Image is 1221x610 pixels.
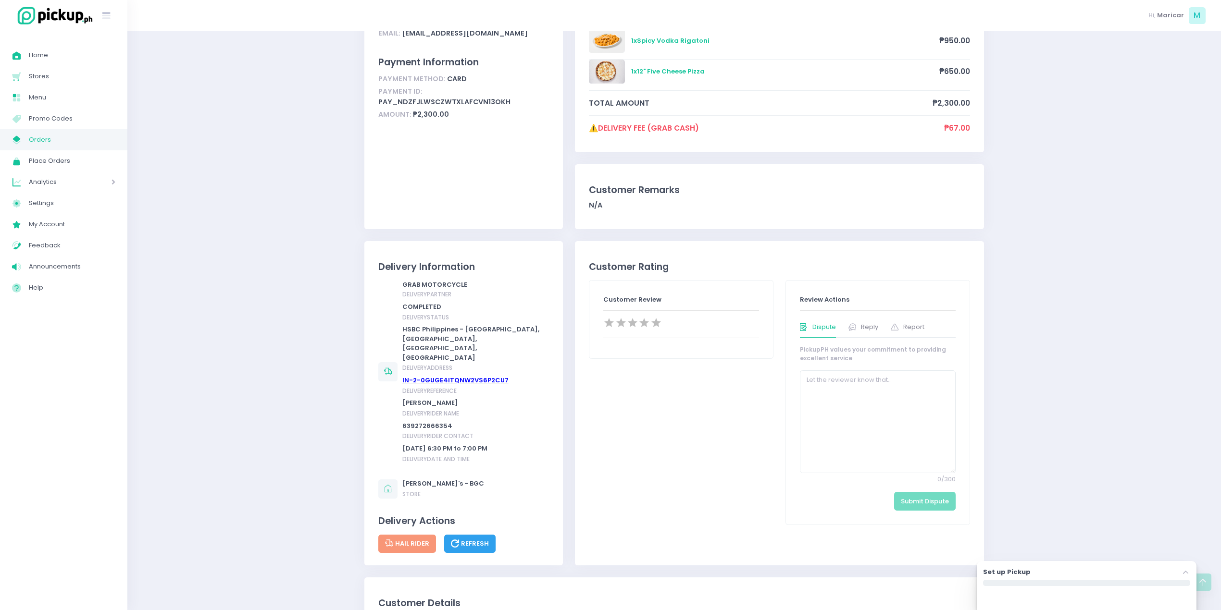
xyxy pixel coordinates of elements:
[378,535,436,553] button: Hail Rider
[402,479,484,488] div: [PERSON_NAME]'s - BGC
[402,455,470,463] span: Delivery date and time
[444,535,496,553] button: Refresh
[29,91,115,104] span: Menu
[378,28,400,38] span: Email:
[861,322,878,332] span: Reply
[29,112,115,125] span: Promo Codes
[402,409,459,417] span: delivery rider name
[29,260,115,273] span: Announcements
[29,239,115,252] span: Feedback
[894,492,956,510] button: Submit Dispute
[603,295,661,304] span: Customer Review
[378,27,549,40] div: [EMAIL_ADDRESS][DOMAIN_NAME]
[378,73,549,85] div: card
[378,86,423,96] span: Payment ID:
[385,539,430,548] span: Hail Rider
[402,280,546,299] div: GRAB MOTORCYCLE
[12,5,94,26] img: logo
[402,490,421,498] span: store
[402,387,457,395] span: delivery reference
[378,74,446,84] span: Payment Method:
[378,110,411,119] span: Amount:
[29,197,115,209] span: Settings
[402,364,452,372] span: delivery address
[402,421,546,431] div: 639272666354
[589,122,944,134] span: ⚠️delivery fee (grab Cash)
[402,444,546,453] div: [DATE] 6:30 PM to 7:00 PM
[378,85,549,109] div: pay_NdZfjLwSczWtxLaFCVN13oKh
[903,322,924,332] span: Report
[589,98,933,109] span: total amount
[589,260,970,274] div: Customer Rating
[402,290,451,298] span: delivery partner
[402,432,473,440] span: delivery rider contact
[378,260,549,274] div: Delivery Information
[933,98,970,109] span: ₱2,300.00
[378,596,971,610] div: Customer Details
[800,345,956,363] div: PickupPH values your commitment to providing excellent service
[800,475,956,484] span: 0 / 300
[451,539,489,548] span: Refresh
[29,49,115,61] span: Home
[589,183,970,197] div: Customer Remarks
[378,514,549,528] div: Delivery Actions
[944,122,970,134] span: ₱67.00
[1148,11,1156,20] span: Hi,
[589,200,970,210] div: N/A
[402,313,449,321] span: delivery status
[402,398,546,408] div: [PERSON_NAME]
[378,109,549,122] div: ₱2,300.00
[402,376,509,385] a: IN-2-0GUGE4ITQNW2VS6P2CU7
[29,70,115,83] span: Stores
[402,325,546,362] div: HSBC Philippines - [GEOGRAPHIC_DATA], [GEOGRAPHIC_DATA], [GEOGRAPHIC_DATA], [GEOGRAPHIC_DATA]
[29,176,84,188] span: Analytics
[812,322,836,332] span: Dispute
[29,155,115,167] span: Place Orders
[29,281,115,294] span: Help
[29,134,115,146] span: Orders
[1189,7,1206,24] span: M
[402,302,546,312] div: COMPLETED
[378,55,549,69] div: Payment Information
[983,567,1031,577] label: Set up Pickup
[29,218,115,231] span: My Account
[800,295,849,304] span: Review Actions
[1157,11,1184,20] span: Maricar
